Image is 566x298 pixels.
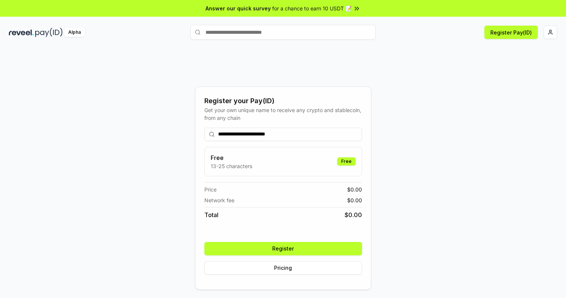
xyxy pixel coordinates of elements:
[272,4,352,12] span: for a chance to earn 10 USDT 📝
[484,26,538,39] button: Register Pay(ID)
[35,28,63,37] img: pay_id
[204,96,362,106] div: Register your Pay(ID)
[204,242,362,255] button: Register
[204,261,362,275] button: Pricing
[205,4,271,12] span: Answer our quick survey
[211,162,252,170] p: 13-25 characters
[204,106,362,122] div: Get your own unique name to receive any crypto and stablecoin, from any chain
[345,210,362,219] span: $ 0.00
[337,157,356,166] div: Free
[64,28,85,37] div: Alpha
[204,186,217,193] span: Price
[211,153,252,162] h3: Free
[9,28,34,37] img: reveel_dark
[204,196,234,204] span: Network fee
[347,186,362,193] span: $ 0.00
[347,196,362,204] span: $ 0.00
[204,210,218,219] span: Total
